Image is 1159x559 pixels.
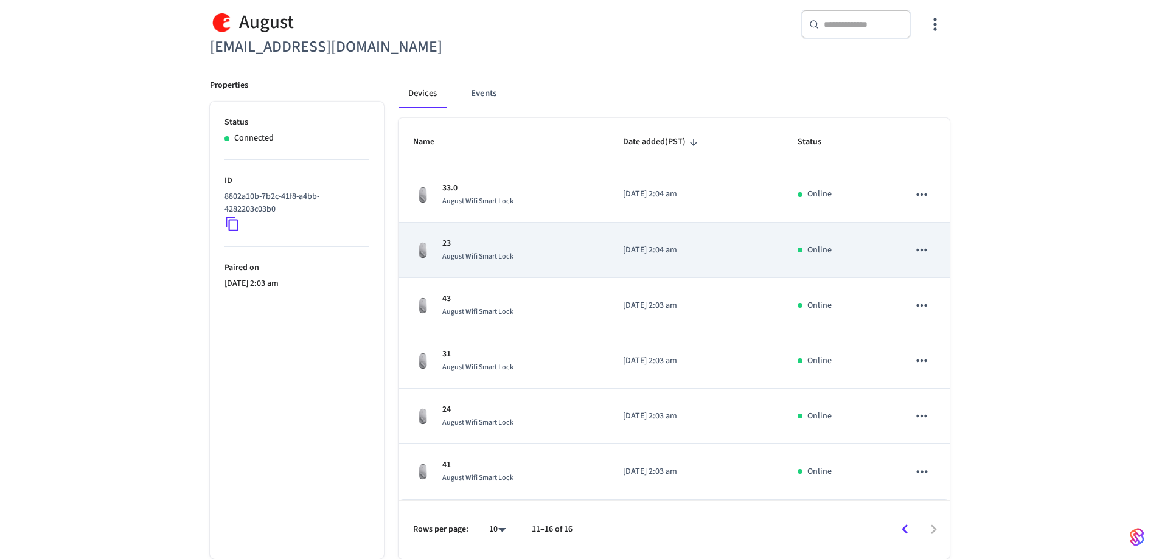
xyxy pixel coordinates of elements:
[807,355,832,367] p: Online
[807,465,832,478] p: Online
[224,277,369,290] p: [DATE] 2:03 am
[399,79,447,108] button: Devices
[224,190,364,216] p: 8802a10b-7b2c-41f8-a4bb-4282203c03b0
[210,10,573,35] div: August
[807,188,832,201] p: Online
[413,351,433,370] img: August Wifi Smart Lock 3rd Gen, Silver, Front
[442,473,513,483] span: August Wifi Smart Lock
[413,523,468,536] p: Rows per page:
[623,410,768,423] p: [DATE] 2:03 am
[891,515,919,544] button: Go to previous page
[442,417,513,428] span: August Wifi Smart Lock
[1130,527,1144,547] img: SeamLogoGradient.69752ec5.svg
[442,362,513,372] span: August Wifi Smart Lock
[399,118,950,499] table: sticky table
[224,262,369,274] p: Paired on
[442,251,513,262] span: August Wifi Smart Lock
[532,523,573,536] p: 11–16 of 16
[224,175,369,187] p: ID
[807,410,832,423] p: Online
[442,348,513,361] p: 31
[807,244,832,257] p: Online
[210,10,234,35] img: August Logo, Square
[442,459,513,471] p: 41
[442,307,513,317] span: August Wifi Smart Lock
[399,79,950,108] div: connected account tabs
[623,133,701,151] span: Date added(PST)
[442,182,513,195] p: 33.0
[413,240,433,260] img: August Wifi Smart Lock 3rd Gen, Silver, Front
[461,79,506,108] button: Events
[413,406,433,426] img: August Wifi Smart Lock 3rd Gen, Silver, Front
[234,132,274,145] p: Connected
[442,237,513,250] p: 23
[413,133,450,151] span: Name
[623,355,768,367] p: [DATE] 2:03 am
[623,188,768,201] p: [DATE] 2:04 am
[807,299,832,312] p: Online
[623,465,768,478] p: [DATE] 2:03 am
[442,293,513,305] p: 43
[483,521,512,538] div: 10
[210,79,248,92] p: Properties
[623,299,768,312] p: [DATE] 2:03 am
[210,35,573,60] h6: [EMAIL_ADDRESS][DOMAIN_NAME]
[413,296,433,315] img: August Wifi Smart Lock 3rd Gen, Silver, Front
[442,403,513,416] p: 24
[623,244,768,257] p: [DATE] 2:04 am
[442,196,513,206] span: August Wifi Smart Lock
[413,185,433,204] img: August Wifi Smart Lock 3rd Gen, Silver, Front
[413,462,433,481] img: August Wifi Smart Lock 3rd Gen, Silver, Front
[224,116,369,129] p: Status
[798,133,837,151] span: Status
